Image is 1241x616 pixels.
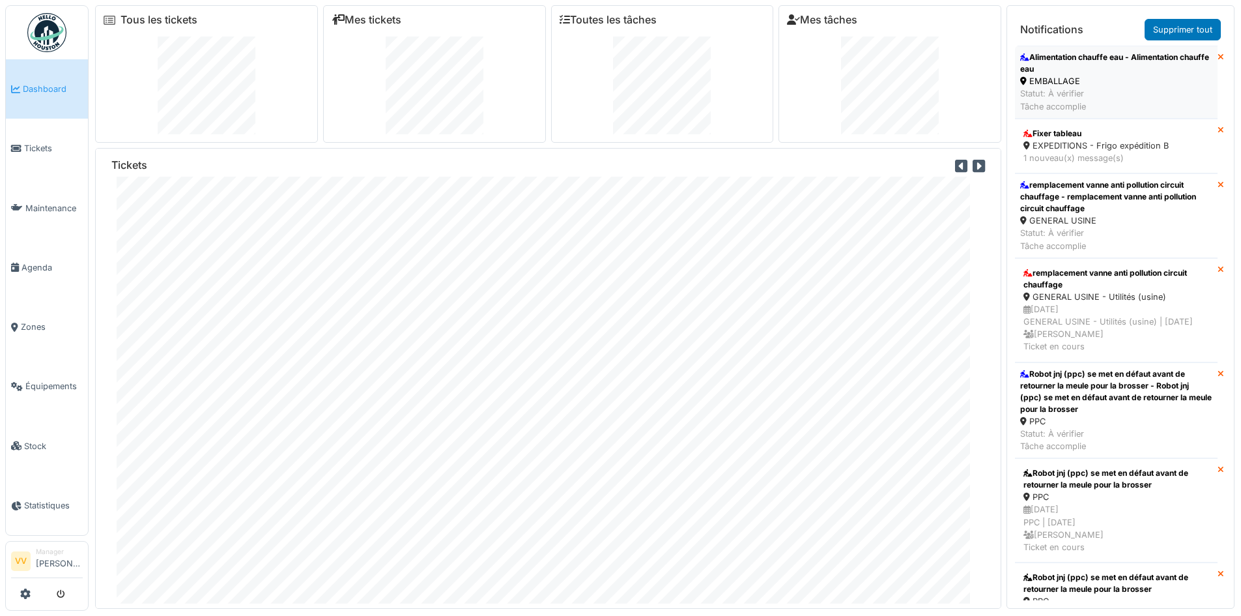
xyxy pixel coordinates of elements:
[1023,291,1209,303] div: GENERAL USINE - Utilités (usine)
[1020,87,1212,112] div: Statut: À vérifier Tâche accomplie
[1023,572,1209,595] div: Robot jnj (ppc) se met en défaut avant de retourner la meule pour la brosser
[1020,75,1212,87] div: EMBALLAGE
[787,14,857,26] a: Mes tâches
[1015,258,1218,362] a: remplacement vanne anti pollution circuit chauffage GENERAL USINE - Utilités (usine) [DATE]GENERA...
[1015,362,1218,459] a: Robot jnj (ppc) se met en défaut avant de retourner la meule pour la brosser - Robot jnj (ppc) se...
[6,357,88,416] a: Équipements
[1020,415,1212,428] div: PPC
[24,142,83,154] span: Tickets
[1023,152,1209,164] div: 1 nouveau(x) message(s)
[6,59,88,119] a: Dashboard
[6,238,88,297] a: Agenda
[11,547,83,578] a: VV Manager[PERSON_NAME]
[1020,227,1212,252] div: Statut: À vérifier Tâche accomplie
[6,417,88,476] a: Stock
[111,159,147,171] h6: Tickets
[1023,139,1209,152] div: EXPEDITIONS - Frigo expédition B
[21,321,83,333] span: Zones
[21,261,83,274] span: Agenda
[1023,503,1209,553] div: [DATE] PPC | [DATE] [PERSON_NAME] Ticket en cours
[1020,368,1212,415] div: Robot jnj (ppc) se met en défaut avant de retourner la meule pour la brosser - Robot jnj (ppc) se...
[332,14,401,26] a: Mes tickets
[1020,51,1212,75] div: Alimentation chauffe eau - Alimentation chauffe eau
[1023,128,1209,139] div: Fixer tableau
[1023,467,1209,491] div: Robot jnj (ppc) se met en défaut avant de retourner la meule pour la brosser
[1015,119,1218,173] a: Fixer tableau EXPEDITIONS - Frigo expédition B 1 nouveau(x) message(s)
[24,440,83,452] span: Stock
[1020,214,1212,227] div: GENERAL USINE
[24,499,83,512] span: Statistiques
[1015,46,1218,119] a: Alimentation chauffe eau - Alimentation chauffe eau EMBALLAGE Statut: À vérifierTâche accomplie
[121,14,197,26] a: Tous les tickets
[6,119,88,178] a: Tickets
[1145,19,1221,40] a: Supprimer tout
[6,476,88,535] a: Statistiques
[1023,491,1209,503] div: PPC
[1015,458,1218,563] a: Robot jnj (ppc) se met en défaut avant de retourner la meule pour la brosser PPC [DATE]PPC | [DAT...
[1015,173,1218,258] a: remplacement vanne anti pollution circuit chauffage - remplacement vanne anti pollution circuit c...
[1020,179,1212,214] div: remplacement vanne anti pollution circuit chauffage - remplacement vanne anti pollution circuit c...
[1020,428,1212,452] div: Statut: À vérifier Tâche accomplie
[1023,595,1209,608] div: PPC
[560,14,657,26] a: Toutes les tâches
[11,551,31,571] li: VV
[36,547,83,557] div: Manager
[6,179,88,238] a: Maintenance
[27,13,66,52] img: Badge_color-CXgf-gQk.svg
[36,547,83,575] li: [PERSON_NAME]
[25,380,83,392] span: Équipements
[1023,303,1209,353] div: [DATE] GENERAL USINE - Utilités (usine) | [DATE] [PERSON_NAME] Ticket en cours
[6,297,88,357] a: Zones
[23,83,83,95] span: Dashboard
[1023,267,1209,291] div: remplacement vanne anti pollution circuit chauffage
[1020,23,1083,36] h6: Notifications
[25,202,83,214] span: Maintenance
